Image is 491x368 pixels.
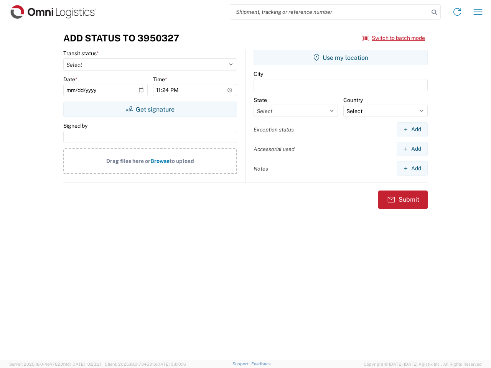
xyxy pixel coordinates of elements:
[63,76,77,83] label: Date
[254,146,295,153] label: Accessorial used
[254,126,294,133] label: Exception status
[362,32,425,44] button: Switch to batch mode
[71,362,101,366] span: [DATE] 10:23:21
[153,76,167,83] label: Time
[254,97,267,103] label: State
[254,165,268,172] label: Notes
[156,362,186,366] span: [DATE] 08:10:16
[378,191,428,209] button: Submit
[364,361,482,368] span: Copyright © [DATE]-[DATE] Agistix Inc., All Rights Reserved
[397,142,428,156] button: Add
[170,158,194,164] span: to upload
[397,161,428,176] button: Add
[9,362,101,366] span: Server: 2025.18.0-4e47823f9d1
[63,33,179,44] h3: Add Status to 3950327
[63,122,87,129] label: Signed by
[106,158,150,164] span: Drag files here or
[254,50,428,65] button: Use my location
[254,71,263,77] label: City
[105,362,186,366] span: Client: 2025.18.0-7346316
[343,97,363,103] label: Country
[150,158,170,164] span: Browse
[232,361,252,366] a: Support
[251,361,271,366] a: Feedback
[63,102,237,117] button: Get signature
[397,122,428,136] button: Add
[230,5,429,19] input: Shipment, tracking or reference number
[63,50,99,57] label: Transit status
